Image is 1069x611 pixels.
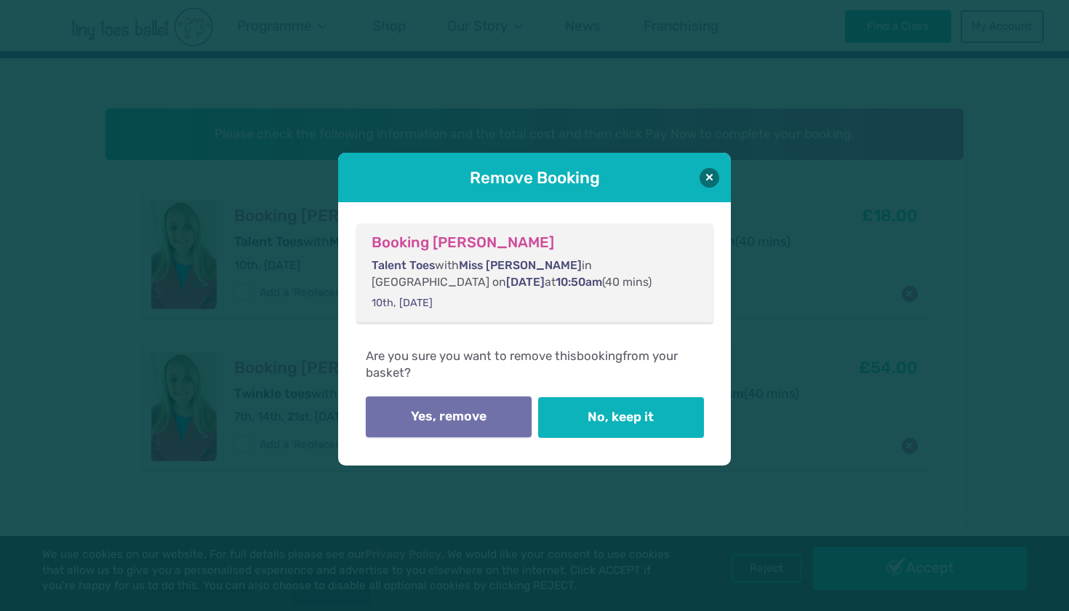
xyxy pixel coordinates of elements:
[372,258,435,272] span: Talent Toes
[577,348,622,363] span: booking
[556,275,602,289] span: 10:50am
[538,397,704,438] button: No, keep it
[366,348,703,397] p: Are you sure you want to remove this from your basket?
[506,275,545,289] span: [DATE]
[372,233,698,252] h3: Booking [PERSON_NAME]
[379,167,690,189] h1: Remove Booking
[372,257,698,289] p: with in [GEOGRAPHIC_DATA] on at (40 mins)
[459,258,582,272] span: Miss [PERSON_NAME]
[366,396,532,437] button: Yes, remove
[372,296,698,311] p: 10th, [DATE]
